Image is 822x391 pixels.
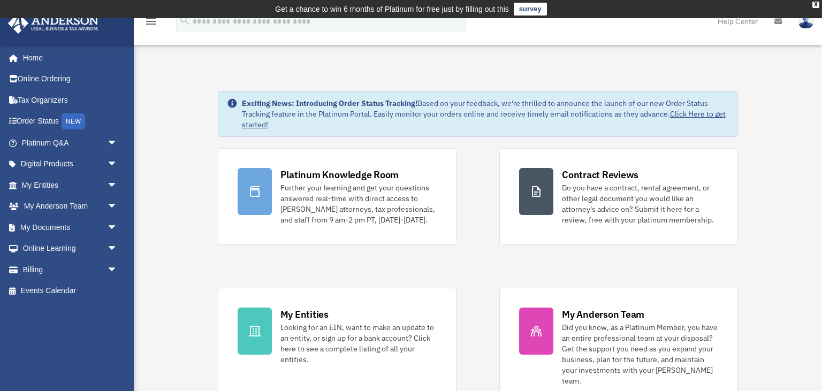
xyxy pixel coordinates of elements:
a: Online Ordering [7,68,134,90]
div: Based on your feedback, we're thrilled to announce the launch of our new Order Status Tracking fe... [242,98,729,130]
div: Get a chance to win 6 months of Platinum for free just by filling out this [275,3,509,16]
strong: Exciting News: Introducing Order Status Tracking! [242,98,417,108]
span: arrow_drop_down [107,154,128,175]
div: My Entities [280,308,329,321]
a: Platinum Knowledge Room Further your learning and get your questions answered real-time with dire... [218,148,456,245]
div: close [812,2,819,8]
span: arrow_drop_down [107,217,128,239]
a: menu [144,19,157,28]
div: Contract Reviews [562,168,638,181]
a: Platinum Q&Aarrow_drop_down [7,132,134,154]
a: Order StatusNEW [7,111,134,133]
span: arrow_drop_down [107,196,128,218]
img: Anderson Advisors Platinum Portal [5,13,102,34]
a: My Entitiesarrow_drop_down [7,174,134,196]
span: arrow_drop_down [107,174,128,196]
span: arrow_drop_down [107,132,128,154]
a: Tax Organizers [7,89,134,111]
div: Do you have a contract, rental agreement, or other legal document you would like an attorney's ad... [562,182,718,225]
a: survey [514,3,547,16]
img: User Pic [798,13,814,29]
a: Home [7,47,128,68]
a: Digital Productsarrow_drop_down [7,154,134,175]
div: NEW [62,113,85,129]
a: My Documentsarrow_drop_down [7,217,134,238]
a: My Anderson Teamarrow_drop_down [7,196,134,217]
div: Further your learning and get your questions answered real-time with direct access to [PERSON_NAM... [280,182,437,225]
a: Billingarrow_drop_down [7,259,134,280]
i: menu [144,15,157,28]
div: Looking for an EIN, want to make an update to an entity, or sign up for a bank account? Click her... [280,322,437,365]
a: Click Here to get started! [242,109,726,129]
span: arrow_drop_down [107,238,128,260]
div: Platinum Knowledge Room [280,168,399,181]
a: Events Calendar [7,280,134,302]
i: search [179,14,191,26]
span: arrow_drop_down [107,259,128,281]
div: Did you know, as a Platinum Member, you have an entire professional team at your disposal? Get th... [562,322,718,386]
div: My Anderson Team [562,308,644,321]
a: Online Learningarrow_drop_down [7,238,134,259]
a: Contract Reviews Do you have a contract, rental agreement, or other legal document you would like... [499,148,738,245]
